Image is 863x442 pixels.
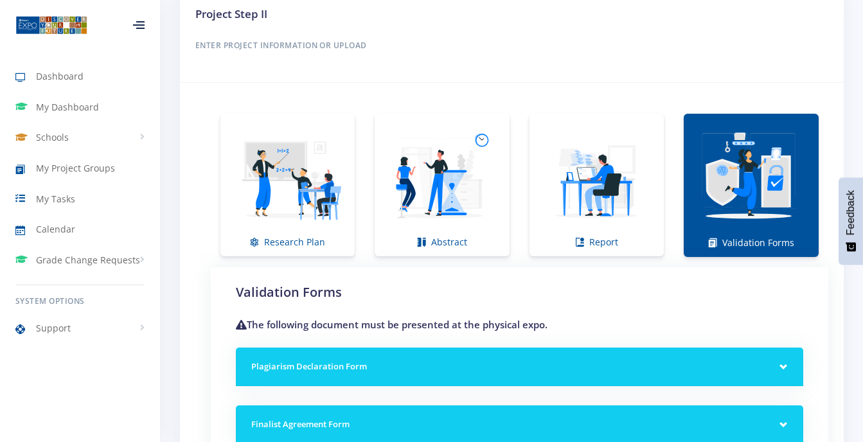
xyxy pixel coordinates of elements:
span: Feedback [845,190,857,235]
img: Abstract [385,121,499,235]
a: Abstract [375,114,509,256]
span: Grade Change Requests [36,253,140,267]
h6: Enter Project Information or Upload [195,37,828,54]
h5: Plagiarism Declaration Form [251,360,788,373]
a: Research Plan [220,114,355,256]
img: Report [540,121,654,235]
h2: Validation Forms [236,283,803,302]
span: Schools [36,130,69,144]
h5: Finalist Agreement Form [251,418,788,431]
img: Research Plan [231,121,344,235]
img: Validation Forms [694,121,808,236]
button: Feedback - Show survey [839,177,863,265]
h6: System Options [15,296,145,307]
span: Calendar [36,222,75,236]
span: Dashboard [36,69,84,83]
span: My Dashboard [36,100,99,114]
img: ... [15,15,87,35]
a: Report [529,114,664,256]
span: Support [36,321,71,335]
span: My Project Groups [36,161,115,175]
a: Validation Forms [684,114,819,257]
span: My Tasks [36,192,75,206]
h3: Project Step II [195,6,828,22]
h4: The following document must be presented at the physical expo. [236,317,803,332]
